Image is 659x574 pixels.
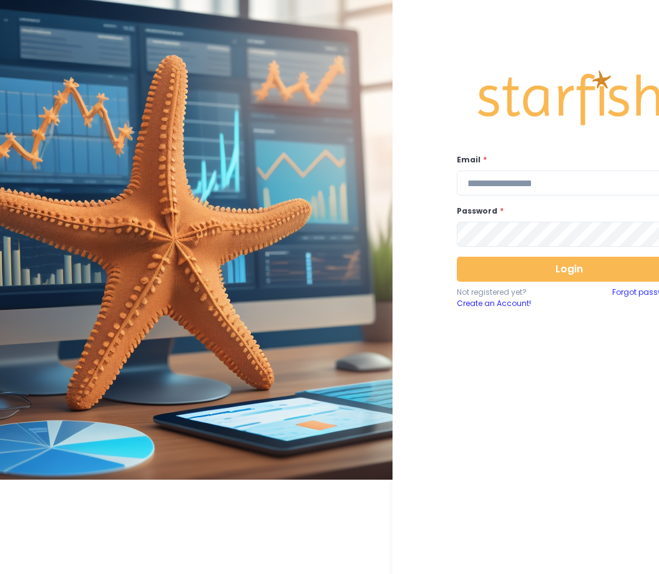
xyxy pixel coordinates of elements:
[457,298,569,309] a: Create an Account!
[457,287,569,298] p: Not registered yet?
